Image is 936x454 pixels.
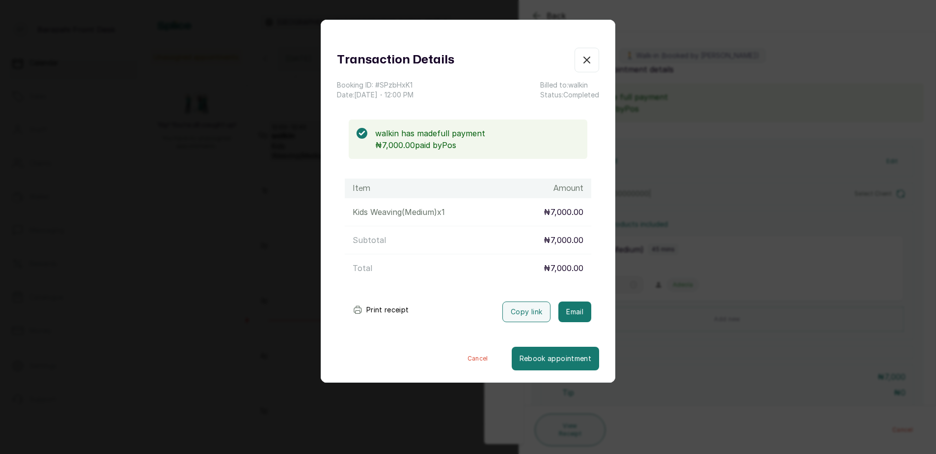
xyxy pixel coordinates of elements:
button: Rebook appointment [512,347,599,370]
button: Cancel [444,347,512,370]
h1: Transaction Details [337,51,454,69]
button: Copy link [502,302,551,322]
p: Date: [DATE] ・ 12:00 PM [337,90,413,100]
p: Kids Weaving(Medium) x 1 [353,206,445,218]
p: ₦7,000.00 [544,262,583,274]
h1: Item [353,182,370,194]
p: ₦7,000.00 [544,206,583,218]
p: ₦7,000.00 [544,234,583,246]
p: ₦7,000.00 paid by Pos [375,139,579,151]
button: Email [558,302,591,322]
p: Status: Completed [540,90,599,100]
p: Subtotal [353,234,386,246]
p: Booking ID: # SPzbHxK1 [337,80,413,90]
p: walkin has made full payment [375,127,579,139]
button: Print receipt [345,300,417,320]
h1: Amount [553,182,583,194]
p: Billed to: walkin [540,80,599,90]
p: Total [353,262,372,274]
